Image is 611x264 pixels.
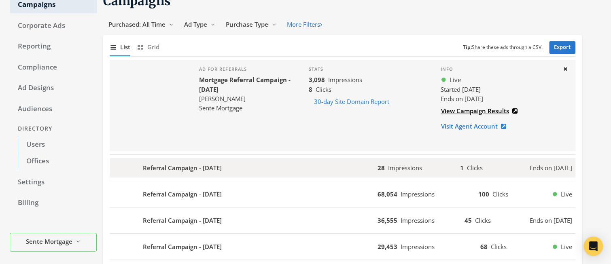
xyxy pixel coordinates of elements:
[120,42,130,52] span: List
[103,17,179,32] button: Purchased: All Time
[143,190,222,199] b: Referral Campaign - [DATE]
[478,190,489,198] b: 100
[110,184,575,204] button: Referral Campaign - [DATE]68,054Impressions100ClicksLive
[378,164,385,172] b: 28
[18,136,97,153] a: Users
[184,20,207,28] span: Ad Type
[143,216,222,225] b: Referral Campaign - [DATE]
[530,163,572,173] span: Ends on [DATE]
[309,76,325,84] b: 3,098
[583,237,603,256] div: Open Intercom Messenger
[492,190,508,198] span: Clicks
[221,17,282,32] button: Purchase Type
[10,101,97,118] a: Audiences
[10,17,97,34] a: Corporate Ads
[10,233,97,252] button: Sente Mortgage
[137,38,159,56] button: Grid
[561,190,572,199] span: Live
[467,164,483,172] span: Clicks
[401,190,435,198] span: Impressions
[226,20,268,28] span: Purchase Type
[460,164,464,172] b: 1
[10,174,97,191] a: Settings
[309,66,428,72] h4: Stats
[309,94,395,109] button: 30-day Site Domain Report
[401,216,435,224] span: Impressions
[475,216,491,224] span: Clicks
[450,75,461,84] span: Live
[441,85,556,94] div: Started [DATE]
[378,216,397,224] b: 36,555
[10,194,97,211] a: Billing
[463,44,543,51] small: Share these ads through a CSV.
[465,216,472,224] b: 45
[441,119,511,134] a: Visit Agent Account
[18,153,97,170] a: Offices
[401,243,435,251] span: Impressions
[441,103,523,118] a: View Campaign Results
[199,103,295,113] div: Sente Mortgage
[328,76,362,84] span: Impressions
[199,66,295,72] h4: Ad for referrals
[463,44,472,51] b: Tip:
[199,94,295,103] div: [PERSON_NAME]
[143,242,222,251] b: Referral Campaign - [DATE]
[26,237,72,246] span: Sente Mortgage
[147,42,159,52] span: Grid
[378,190,397,198] b: 68,054
[10,80,97,97] a: Ad Designs
[388,164,422,172] span: Impressions
[316,85,331,93] span: Clicks
[549,41,575,54] a: Export
[309,85,312,93] b: 8
[490,243,506,251] span: Clicks
[10,59,97,76] a: Compliance
[110,38,130,56] button: List
[108,20,165,28] span: Purchased: All Time
[561,242,572,251] span: Live
[378,243,397,251] b: 29,453
[282,17,327,32] button: More Filters
[199,76,290,93] b: Mortgage Referral Campaign - [DATE]
[110,237,575,256] button: Referral Campaign - [DATE]29,453Impressions68ClicksLive
[441,95,483,103] span: Ends on [DATE]
[530,216,572,225] span: Ends on [DATE]
[110,211,575,230] button: Referral Campaign - [DATE]36,555Impressions45ClicksEnds on [DATE]
[480,243,487,251] b: 68
[10,121,97,136] div: Directory
[179,17,221,32] button: Ad Type
[441,66,556,72] h4: Info
[110,158,575,177] button: Referral Campaign - [DATE]28Impressions1ClicksEnds on [DATE]
[143,163,222,173] b: Referral Campaign - [DATE]
[10,38,97,55] a: Reporting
